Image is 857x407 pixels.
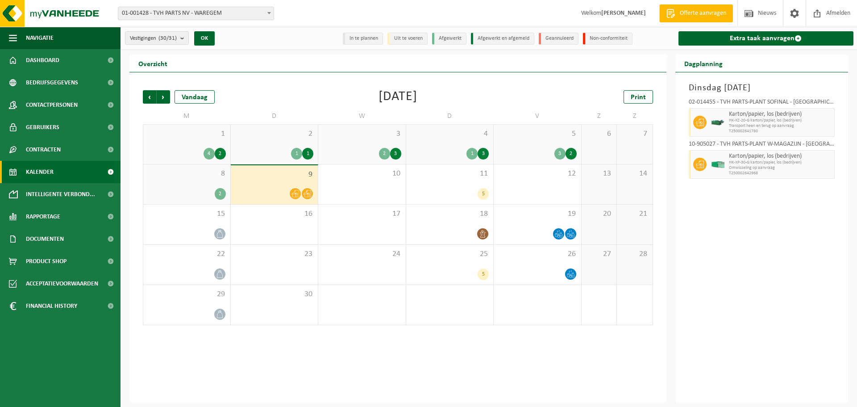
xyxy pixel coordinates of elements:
span: 29 [148,290,226,299]
span: 7 [621,129,648,139]
div: 02-014455 - TVH PARTS-PLANT SOFINAL - [GEOGRAPHIC_DATA] [689,99,835,108]
span: 5 [498,129,577,139]
span: 15 [148,209,226,219]
span: Karton/papier, los (bedrijven) [729,111,832,118]
span: Gebruikers [26,116,59,138]
button: OK [194,31,215,46]
span: 26 [498,249,577,259]
td: W [318,108,406,124]
div: 5 [478,188,489,200]
span: 18 [411,209,489,219]
li: Uit te voeren [387,33,428,45]
span: 2 [235,129,314,139]
span: 1 [148,129,226,139]
div: 2 [215,188,226,200]
span: Dashboard [26,49,59,71]
span: 22 [148,249,226,259]
span: Product Shop [26,250,67,273]
span: 25 [411,249,489,259]
span: 28 [621,249,648,259]
div: 3 [478,148,489,159]
div: 1 [291,148,302,159]
div: 3 [554,148,566,159]
span: T250002642968 [729,171,832,176]
div: 10-905027 - TVH PARTS-PLANT W-MAGAZIJN - [GEOGRAPHIC_DATA] [689,141,835,150]
a: Extra taak aanvragen [678,31,854,46]
td: Z [582,108,617,124]
a: Offerte aanvragen [659,4,733,22]
li: Geannuleerd [539,33,578,45]
div: 1 [466,148,478,159]
td: V [494,108,582,124]
span: Navigatie [26,27,54,49]
span: HK-XP-30-G karton/papier, los (bedrijven) [729,160,832,165]
span: 20 [586,209,612,219]
span: 14 [621,169,648,179]
span: Intelligente verbond... [26,183,95,206]
span: 24 [323,249,401,259]
span: Transport heen en terug op aanvraag [729,123,832,129]
span: 12 [498,169,577,179]
img: HK-XP-30-GN-00 [711,161,724,168]
td: D [231,108,319,124]
li: Afgewerkt [432,33,466,45]
img: HK-XZ-20-GN-01 [711,119,724,126]
a: Print [624,90,653,104]
div: 1 [302,148,313,159]
h3: Dinsdag [DATE] [689,81,835,95]
span: 11 [411,169,489,179]
span: Print [631,94,646,101]
span: 19 [498,209,577,219]
span: Volgende [157,90,170,104]
button: Vestigingen(30/31) [125,31,189,45]
span: 13 [586,169,612,179]
span: Vorige [143,90,156,104]
div: 2 [566,148,577,159]
span: 27 [586,249,612,259]
span: 6 [586,129,612,139]
span: Contactpersonen [26,94,78,116]
span: Bedrijfsgegevens [26,71,78,94]
span: Karton/papier, los (bedrijven) [729,153,832,160]
div: Vandaag [175,90,215,104]
span: Vestigingen [130,32,177,45]
span: Acceptatievoorwaarden [26,273,98,295]
strong: [PERSON_NAME] [601,10,646,17]
span: 3 [323,129,401,139]
span: 10 [323,169,401,179]
span: 8 [148,169,226,179]
div: 3 [390,148,401,159]
li: In te plannen [343,33,383,45]
h2: Overzicht [129,55,176,72]
span: Contracten [26,138,61,161]
div: 2 [379,148,390,159]
span: 17 [323,209,401,219]
span: 01-001428 - TVH PARTS NV - WAREGEM [118,7,274,20]
span: 21 [621,209,648,219]
span: 23 [235,249,314,259]
div: 5 [478,269,489,280]
span: Kalender [26,161,54,183]
span: 30 [235,290,314,299]
span: Offerte aanvragen [678,9,728,18]
span: HK-XZ-20-G karton/papier, los (bedrijven) [729,118,832,123]
div: [DATE] [379,90,417,104]
span: 4 [411,129,489,139]
span: Omwisseling op aanvraag [729,165,832,171]
td: Z [617,108,653,124]
div: 4 [204,148,215,159]
span: 9 [235,170,314,180]
td: D [406,108,494,124]
span: Rapportage [26,206,60,228]
td: M [143,108,231,124]
span: Financial History [26,295,77,317]
h2: Dagplanning [675,55,732,72]
div: 2 [215,148,226,159]
span: 16 [235,209,314,219]
count: (30/31) [158,35,177,41]
li: Afgewerkt en afgemeld [471,33,534,45]
li: Non-conformiteit [583,33,632,45]
span: Documenten [26,228,64,250]
span: T250002641780 [729,129,832,134]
